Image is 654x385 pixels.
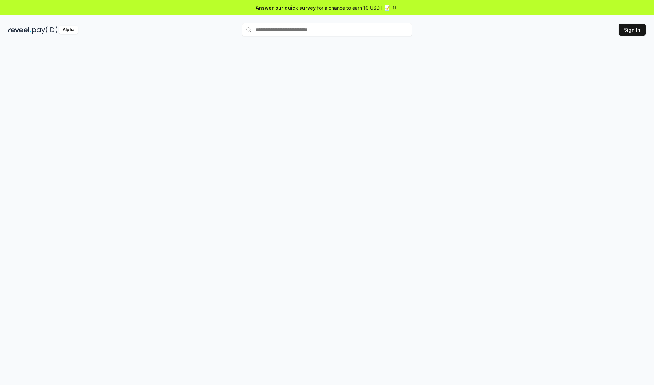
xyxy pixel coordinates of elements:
span: for a chance to earn 10 USDT 📝 [317,4,390,11]
button: Sign In [619,24,646,36]
img: reveel_dark [8,26,31,34]
div: Alpha [59,26,78,34]
span: Answer our quick survey [256,4,316,11]
img: pay_id [32,26,58,34]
